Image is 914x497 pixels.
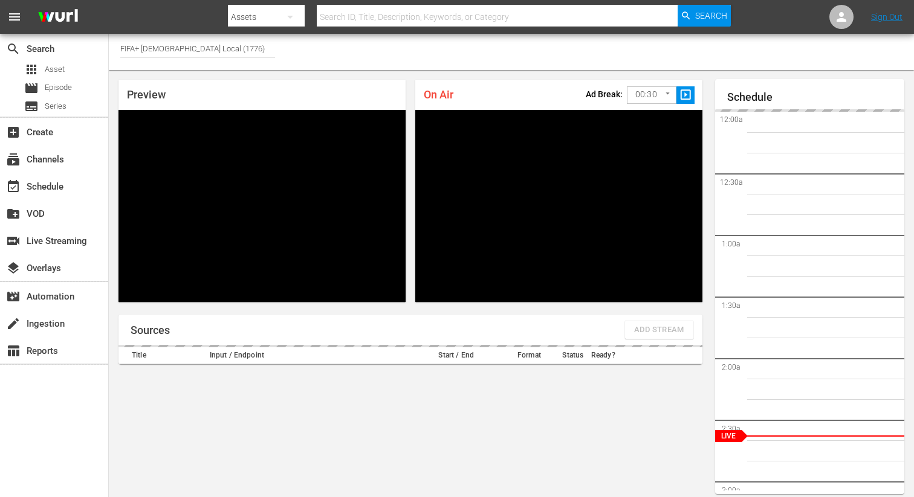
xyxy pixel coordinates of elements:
[871,12,903,22] a: Sign Out
[6,125,21,139] span: Create
[695,5,727,27] span: Search
[29,3,87,31] img: ans4CAIJ8jUAAAAAAAAAAAAAAAAAAAAAAAAgQb4GAAAAAAAAAAAAAAAAAAAAAAAAJMjXAAAAAAAAAAAAAAAAAAAAAAAAgAT5G...
[45,63,65,75] span: Asset
[559,347,588,364] th: Status
[118,347,206,364] th: Title
[412,347,500,364] th: Start / End
[6,179,21,194] span: Schedule
[24,62,39,77] span: Asset
[586,89,623,99] p: Ad Break:
[415,110,702,302] div: Video Player
[7,10,22,24] span: menu
[127,88,166,101] span: Preview
[6,289,21,304] span: Automation
[131,324,170,336] h1: Sources
[424,88,453,101] span: On Air
[45,82,72,94] span: Episode
[45,100,66,112] span: Series
[6,316,21,331] span: Ingestion
[627,83,676,106] div: 00:30
[24,99,39,114] span: Series
[727,91,904,103] h1: Schedule
[6,152,21,167] span: Channels
[679,88,693,102] span: slideshow_sharp
[6,207,21,221] span: VOD
[588,347,619,364] th: Ready?
[500,347,559,364] th: Format
[206,347,412,364] th: Input / Endpoint
[6,344,21,358] span: Reports
[678,5,731,27] button: Search
[6,261,21,275] span: Overlays
[6,234,21,248] span: Live Streaming
[118,110,406,302] div: Video Player
[6,42,21,56] span: Search
[24,81,39,95] span: Episode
